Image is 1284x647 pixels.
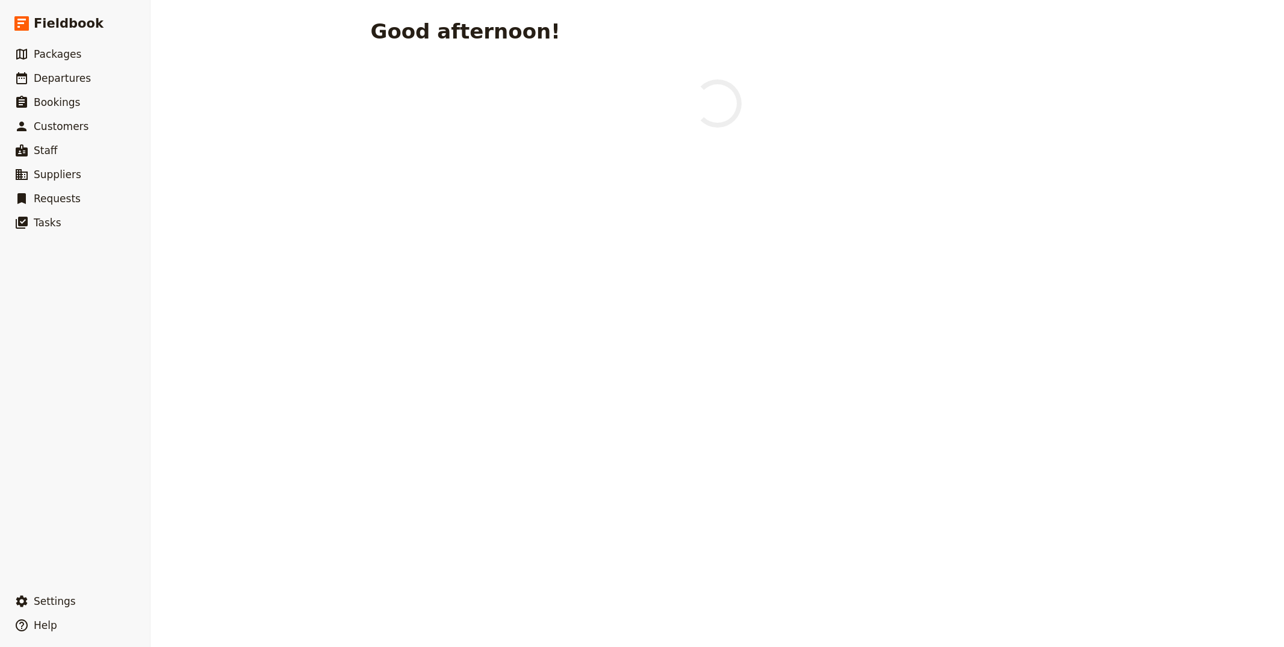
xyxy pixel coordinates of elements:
span: Staff [34,144,58,156]
span: Suppliers [34,169,81,181]
span: Settings [34,595,76,607]
span: Requests [34,193,81,205]
span: Bookings [34,96,80,108]
span: Departures [34,72,91,84]
span: Packages [34,48,81,60]
h1: Good afternoon! [371,19,560,43]
span: Customers [34,120,88,132]
span: Fieldbook [34,14,104,33]
span: Tasks [34,217,61,229]
span: Help [34,619,57,631]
